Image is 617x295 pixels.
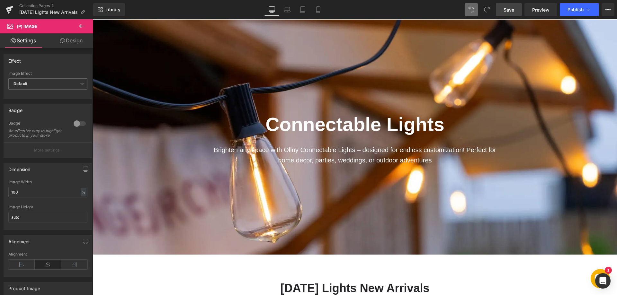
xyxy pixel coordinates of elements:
[504,6,514,13] span: Save
[8,104,22,113] div: Badge
[19,10,78,15] span: [DATE] Lights New Arrivals
[524,3,557,16] a: Preview
[8,55,21,64] div: Effect
[295,3,310,16] a: Tablet
[68,261,457,277] div: To enrich screen reader interactions, please activate Accessibility in Grammarly extension settings
[8,212,87,222] input: auto
[118,126,407,146] p: Brighten any space with Ollny Connectable Lights – designed for endless customization! Perfect fo...
[310,3,326,16] a: Mobile
[17,24,37,29] span: (P) Image
[93,3,125,16] a: New Library
[264,3,280,16] a: Desktop
[8,252,87,256] div: Alignment
[532,6,550,13] span: Preview
[8,205,87,209] div: Image Height
[68,261,457,277] h1: [DATE] Lights New Arrivals
[8,235,30,244] div: Alignment
[8,282,40,291] div: Product Image
[595,273,611,289] div: Open Intercom Messenger
[602,3,614,16] button: More
[13,81,27,86] b: Default
[465,3,478,16] button: Undo
[8,180,87,184] div: Image Width
[568,7,584,12] span: Publish
[560,3,599,16] button: Publish
[480,3,493,16] button: Redo
[81,188,86,196] div: %
[93,19,617,295] iframe: To enrich screen reader interactions, please activate Accessibility in Grammarly extension settings
[105,7,121,13] span: Library
[280,3,295,16] a: Laptop
[8,129,66,138] div: An effective way to highlight products in your store
[4,143,92,158] button: More settings
[8,187,87,197] input: auto
[8,71,87,76] div: Image Effect
[8,163,31,172] div: Dimension
[496,250,519,271] inbox-online-store-chat: Shopify online store chat
[34,147,60,153] p: More settings
[8,121,67,127] div: Badge
[19,3,93,8] a: Collection Pages
[173,94,352,116] strong: Connectable Lights
[48,33,94,48] a: Design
